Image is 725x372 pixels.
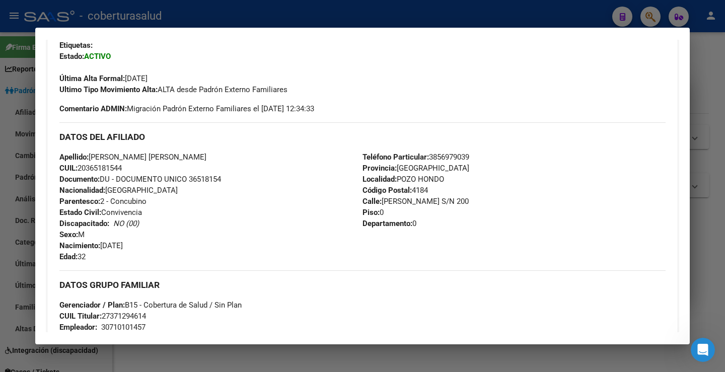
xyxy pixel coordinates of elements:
strong: Sexo: [59,230,78,239]
h3: DATOS DEL AFILIADO [59,131,666,142]
span: ALTA desde Padrón Externo Familiares [59,85,287,94]
strong: Estado Civil: [59,208,101,217]
h3: DATOS GRUPO FAMILIAR [59,279,666,290]
strong: Departamento: [362,219,412,228]
strong: Etiquetas: [59,41,93,50]
span: Migración Padrón Externo Familiares el [DATE] 12:34:33 [59,103,314,114]
span: M [59,230,85,239]
div: 30710101457 [101,322,146,333]
strong: Última Alta Formal: [59,74,125,83]
strong: Gerenciador / Plan: [59,301,125,310]
span: [PERSON_NAME] S/N 200 [362,197,469,206]
strong: CUIL: [59,164,78,173]
span: [GEOGRAPHIC_DATA] [59,186,178,195]
span: POZO HONDO [362,175,444,184]
span: [DATE] [59,74,148,83]
span: [PERSON_NAME] [PERSON_NAME] [59,153,206,162]
strong: Edad: [59,252,78,261]
strong: Provincia: [362,164,397,173]
span: 32 [59,252,86,261]
strong: ACTIVO [84,52,111,61]
span: B15 - Cobertura de Salud / Sin Plan [59,301,242,310]
strong: Localidad: [362,175,397,184]
i: NO (00) [113,219,139,228]
strong: CUIL Titular: [59,312,102,321]
span: DU - DOCUMENTO UNICO 36518154 [59,175,221,184]
strong: Parentesco: [59,197,100,206]
span: 0 [362,208,384,217]
strong: Piso: [362,208,380,217]
span: 20365181544 [59,164,122,173]
span: [GEOGRAPHIC_DATA] [362,164,469,173]
span: Convivencia [59,208,142,217]
strong: Calle: [362,197,382,206]
strong: Código Postal: [362,186,412,195]
strong: Ultimo Tipo Movimiento Alta: [59,85,158,94]
span: [DATE] [59,241,123,250]
strong: Nacionalidad: [59,186,105,195]
strong: Documento: [59,175,100,184]
span: 4184 [362,186,428,195]
iframe: Intercom live chat [691,338,715,362]
strong: Discapacitado: [59,219,109,228]
span: 27371294614 [59,312,146,321]
strong: Teléfono Particular: [362,153,429,162]
strong: Empleador: [59,323,97,332]
span: 3856979039 [362,153,469,162]
strong: Comentario ADMIN: [59,104,127,113]
strong: Estado: [59,52,84,61]
span: 0 [362,219,416,228]
strong: Apellido: [59,153,89,162]
strong: Nacimiento: [59,241,100,250]
span: 2 - Concubino [59,197,147,206]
